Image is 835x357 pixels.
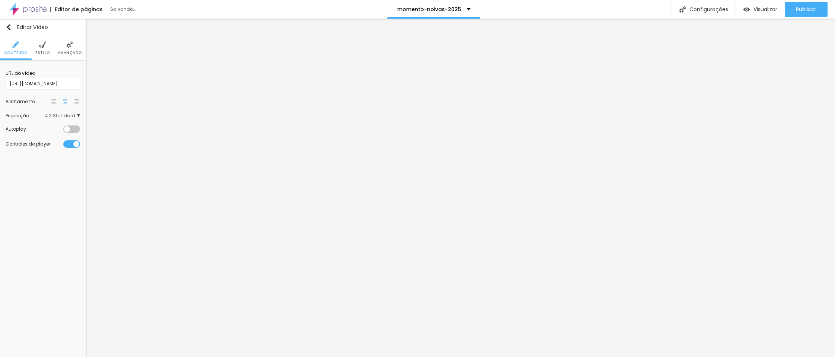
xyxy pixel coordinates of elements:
[39,41,46,48] img: Icone
[6,142,63,146] div: Controles do player
[51,99,57,104] img: paragraph-left-align.svg
[6,24,48,30] div: Editar Vídeo
[50,7,103,12] div: Editor de páginas
[58,51,82,55] span: Avançado
[63,99,68,104] img: paragraph-center-align.svg
[753,6,777,12] span: Visualizar
[6,24,12,30] img: Icone
[736,2,785,17] button: Visualizar
[6,70,80,77] div: URL do vídeo
[6,114,45,118] div: Proporção
[397,7,461,12] p: momento-noivas-2025
[45,114,80,118] span: 4:3 Standard
[796,6,816,12] span: Publicar
[86,19,835,357] iframe: Editor
[785,2,828,17] button: Publicar
[679,6,686,13] img: Icone
[66,41,73,48] img: Icone
[743,6,750,13] img: view-1.svg
[110,7,196,12] div: Salvando...
[6,127,63,131] div: Autoplay
[6,99,50,104] div: Alinhamento
[35,51,50,55] span: Estilo
[12,41,19,48] img: Icone
[4,51,28,55] span: Conteúdo
[74,99,79,104] img: paragraph-right-align.svg
[6,78,80,90] input: Youtube, Vimeo ou Dailymotion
